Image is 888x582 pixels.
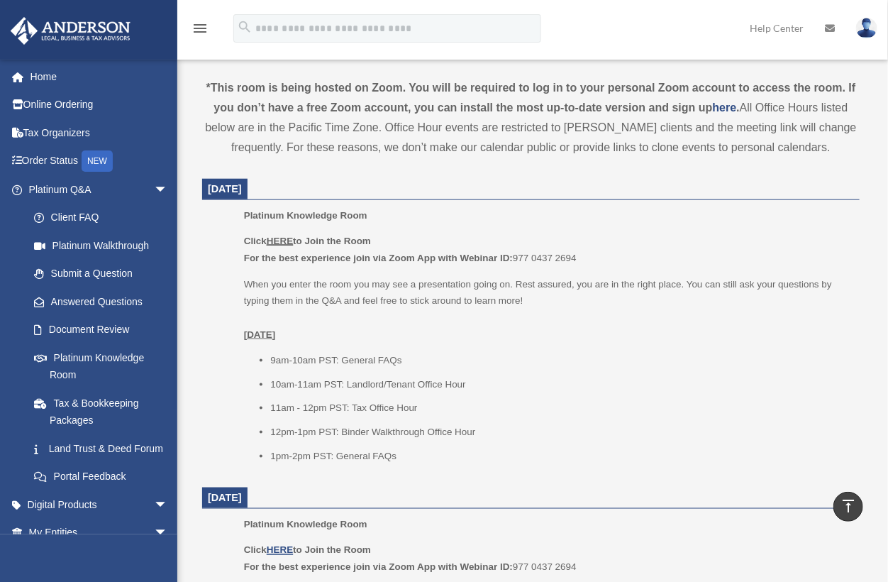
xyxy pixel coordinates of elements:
[244,545,371,556] b: Click to Join the Room
[270,424,850,441] li: 12pm-1pm PST: Binder Walkthrough Office Hour
[856,18,877,38] img: User Pic
[10,147,189,176] a: Order StatusNEW
[244,519,367,529] span: Platinum Knowledge Room
[20,204,189,232] a: Client FAQ
[713,101,737,114] a: here
[20,287,189,316] a: Answered Questions
[10,91,189,119] a: Online Ordering
[244,236,371,246] b: Click to Join the Room
[192,25,209,37] a: menu
[833,492,863,522] a: vertical_align_top
[270,352,850,369] li: 9am-10am PST: General FAQs
[270,400,850,417] li: 11am - 12pm PST: Tax Office Hour
[192,20,209,37] i: menu
[82,150,113,172] div: NEW
[154,490,182,520] span: arrow_drop_down
[20,463,189,491] a: Portal Feedback
[10,62,189,91] a: Home
[237,19,252,35] i: search
[270,376,850,393] li: 10am-11am PST: Landlord/Tenant Office Hour
[20,344,182,389] a: Platinum Knowledge Room
[10,490,189,519] a: Digital Productsarrow_drop_down
[20,434,189,463] a: Land Trust & Deed Forum
[20,389,189,434] a: Tax & Bookkeeping Packages
[208,492,242,503] span: [DATE]
[244,542,850,576] p: 977 0437 2694
[20,260,189,288] a: Submit a Question
[208,183,242,194] span: [DATE]
[244,253,513,263] b: For the best experience join via Zoom App with Webinar ID:
[20,316,189,344] a: Document Review
[244,210,367,221] span: Platinum Knowledge Room
[10,519,189,547] a: My Entitiesarrow_drop_down
[154,175,182,204] span: arrow_drop_down
[20,231,189,260] a: Platinum Walkthrough
[270,448,850,465] li: 1pm-2pm PST: General FAQs
[10,175,189,204] a: Platinum Q&Aarrow_drop_down
[154,519,182,548] span: arrow_drop_down
[10,119,189,147] a: Tax Organizers
[206,82,856,114] strong: *This room is being hosted on Zoom. You will be required to log in to your personal Zoom account ...
[6,17,135,45] img: Anderson Advisors Platinum Portal
[244,562,513,573] b: For the best experience join via Zoom App with Webinar ID:
[244,233,850,266] p: 977 0437 2694
[267,545,293,556] a: HERE
[736,101,739,114] strong: .
[202,78,860,158] div: All Office Hours listed below are in the Pacific Time Zone. Office Hour events are restricted to ...
[840,498,857,515] i: vertical_align_top
[267,236,293,246] u: HERE
[244,329,276,340] u: [DATE]
[244,276,850,343] p: When you enter the room you may see a presentation going on. Rest assured, you are in the right p...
